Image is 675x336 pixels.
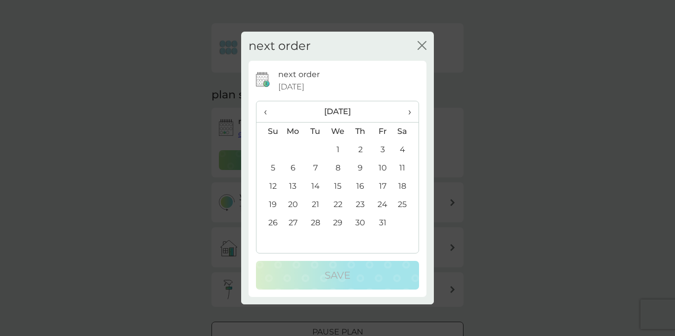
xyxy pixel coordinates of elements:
[372,177,394,196] td: 17
[372,159,394,177] td: 10
[327,177,349,196] td: 15
[278,81,304,93] span: [DATE]
[327,214,349,232] td: 29
[349,159,372,177] td: 9
[349,177,372,196] td: 16
[349,214,372,232] td: 30
[256,122,282,141] th: Su
[282,122,304,141] th: Mo
[372,214,394,232] td: 31
[256,261,419,290] button: Save
[418,41,426,51] button: close
[372,141,394,159] td: 3
[282,159,304,177] td: 6
[394,122,419,141] th: Sa
[256,214,282,232] td: 26
[401,101,411,122] span: ›
[304,122,327,141] th: Tu
[256,177,282,196] td: 12
[349,196,372,214] td: 23
[394,177,419,196] td: 18
[249,39,311,53] h2: next order
[264,101,274,122] span: ‹
[372,196,394,214] td: 24
[282,101,394,123] th: [DATE]
[327,159,349,177] td: 8
[256,196,282,214] td: 19
[304,214,327,232] td: 28
[327,122,349,141] th: We
[278,68,320,81] p: next order
[325,267,350,283] p: Save
[349,141,372,159] td: 2
[282,214,304,232] td: 27
[327,196,349,214] td: 22
[394,196,419,214] td: 25
[394,141,419,159] td: 4
[282,177,304,196] td: 13
[372,122,394,141] th: Fr
[349,122,372,141] th: Th
[304,177,327,196] td: 14
[282,196,304,214] td: 20
[394,159,419,177] td: 11
[304,159,327,177] td: 7
[304,196,327,214] td: 21
[256,159,282,177] td: 5
[327,141,349,159] td: 1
